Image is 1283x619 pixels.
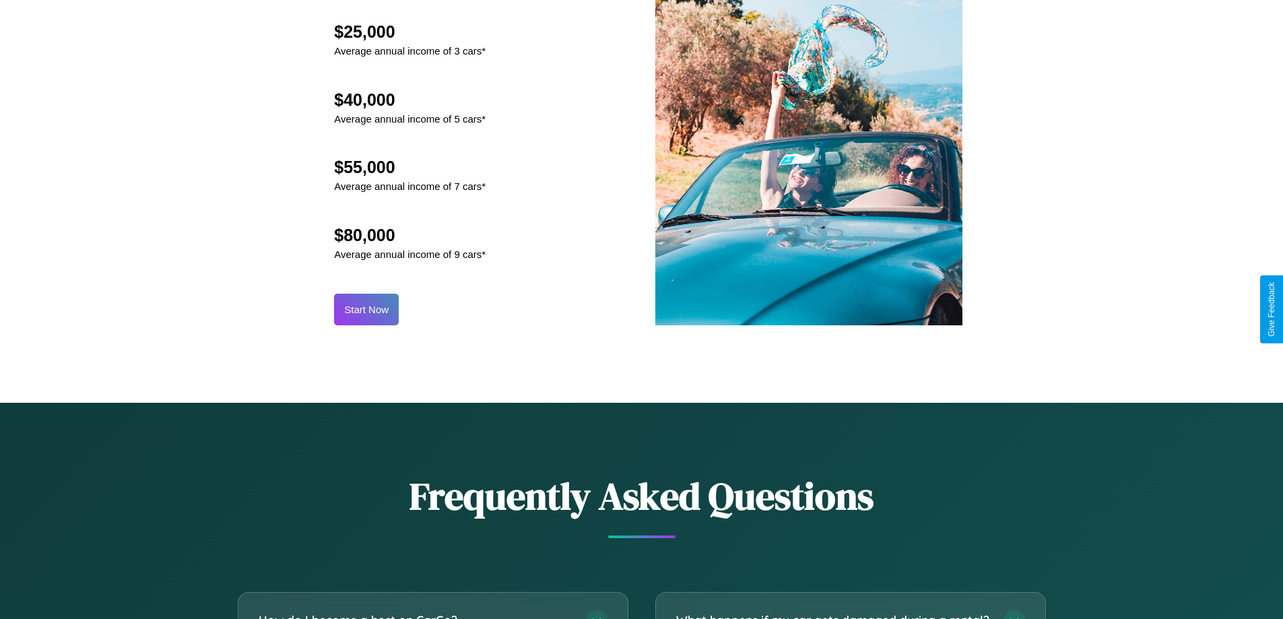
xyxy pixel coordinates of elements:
[334,110,486,128] p: Average annual income of 5 cars*
[334,226,486,245] h2: $80,000
[334,42,486,60] p: Average annual income of 3 cars*
[334,294,399,325] button: Start Now
[334,22,486,42] h2: $25,000
[334,245,486,263] p: Average annual income of 9 cars*
[334,177,486,195] p: Average annual income of 7 cars*
[334,90,486,110] h2: $40,000
[334,158,486,177] h2: $55,000
[238,470,1046,522] h2: Frequently Asked Questions
[1267,282,1276,337] div: Give Feedback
